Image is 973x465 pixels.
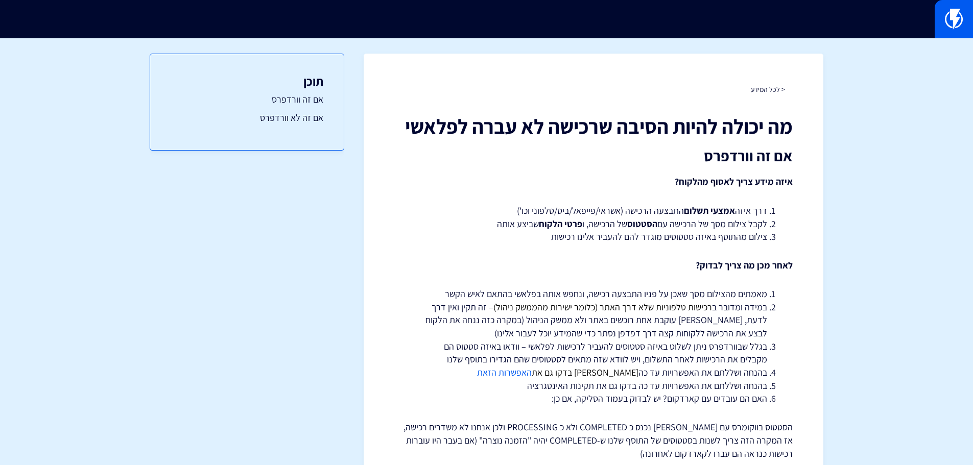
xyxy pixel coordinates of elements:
[171,75,323,88] h3: תוכן
[394,421,793,460] p: הסטטוס בווקומרס עם [PERSON_NAME] נכנס כ COMPLETED ולא כ PROCESSING ולכן אנחנו לא משדרים רכישה, אז...
[420,340,767,366] li: בגלל שבוורדפרס ניתן לשלוט באיזה סטטוסים להעביר לרכישות לפלאשי – וודאו באיזה סטטוס הם מקבלים את הר...
[420,287,767,301] li: מאמתים מהצילום מסך שאכן על פניו התבצעה רכישה, ונחפש אותה בפלאשי בהתאם לאיש הקשר
[420,230,767,243] li: צילום מהתוסף באיזה סטטוסים מוגדר להם להעביר אלינו רכישות
[539,218,582,230] strong: פרטי הלקוח
[532,366,638,378] span: [PERSON_NAME] בדקו גם את
[420,217,767,231] li: לקבל צילום מסך של הרכישה עם של הרכישה, ו שביצע אותה
[477,366,532,378] a: האפשרות הזאת
[751,85,785,94] a: < לכל המידע
[696,259,793,271] strong: לאחר מכן מה צריך לבדוק?
[171,111,323,125] a: אם זה לא וורדפרס
[394,115,793,137] h1: מה יכולה להיות הסיבה שרכישה לא עברה לפלאשי
[420,379,767,393] li: בהנחה ושללתם את האפשרויות עד כה בדקו גם את תקינות האינטגרציה
[420,204,767,217] li: דרך איזה התבצעה הרכישה (אשראי/פייפאל/ביט/טלפוני וכו')
[420,301,767,340] li: במידה ומדובר ב – זה תקין ואין דרך לדעת, [PERSON_NAME] עוקבת אחת רוכשים באתר ולא ממשק הניהול (במקר...
[675,176,793,187] strong: איזה מידע צריך לאסוף מהלקוח?
[420,366,767,379] li: בהנחה ושללתם את האפשרויות עד כה
[627,218,657,230] strong: הסטטוס
[394,148,793,164] h2: אם זה וורדפרס
[171,93,323,106] a: אם זה וורדפרס
[493,301,712,313] span: רכישות טלפוניות שלא דרך האתר (כלומר ישירות מהממשק ניהול)
[684,205,735,216] strong: אמצעי תשלום
[420,392,767,405] li: האם הם עובדים עם קארדקום? יש לבדוק בעמוד הסליקה, אם כן:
